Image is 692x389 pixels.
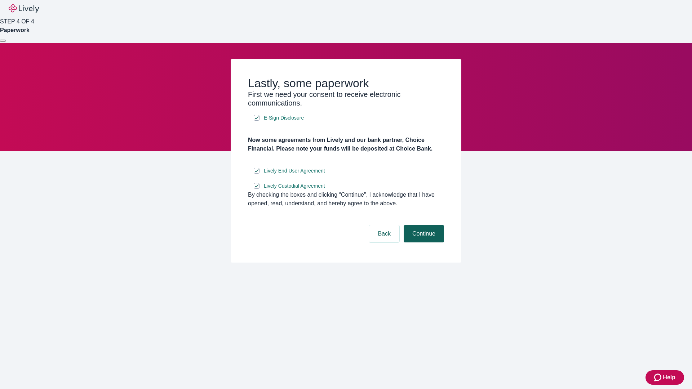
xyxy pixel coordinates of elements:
span: Lively End User Agreement [264,167,325,175]
span: Help [663,373,675,382]
span: E-Sign Disclosure [264,114,304,122]
button: Continue [404,225,444,242]
h2: Lastly, some paperwork [248,76,444,90]
a: e-sign disclosure document [262,182,327,191]
a: e-sign disclosure document [262,166,327,175]
a: e-sign disclosure document [262,113,305,122]
img: Lively [9,4,39,13]
h3: First we need your consent to receive electronic communications. [248,90,444,107]
svg: Zendesk support icon [654,373,663,382]
h4: Now some agreements from Lively and our bank partner, Choice Financial. Please note your funds wi... [248,136,444,153]
span: Lively Custodial Agreement [264,182,325,190]
div: By checking the boxes and clicking “Continue", I acknowledge that I have opened, read, understand... [248,191,444,208]
button: Zendesk support iconHelp [646,370,684,385]
button: Back [369,225,399,242]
